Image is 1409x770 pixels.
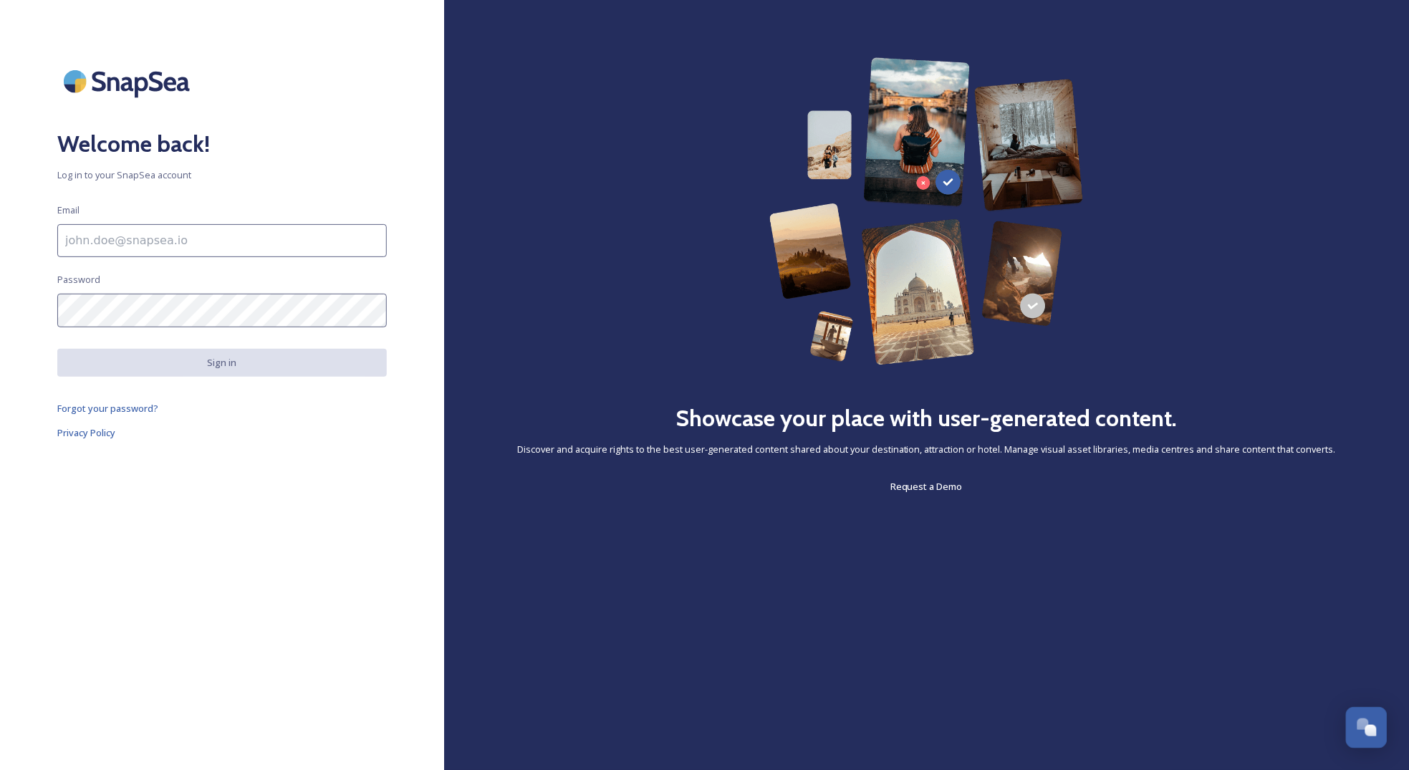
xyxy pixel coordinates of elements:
h2: Showcase your place with user-generated content. [676,401,1178,435]
span: Discover and acquire rights to the best user-generated content shared about your destination, att... [517,443,1336,456]
a: Request a Demo [890,478,963,495]
button: Open Chat [1346,707,1388,749]
h2: Welcome back! [57,127,387,161]
span: Email [57,203,80,217]
a: Forgot your password? [57,400,387,417]
span: Log in to your SnapSea account [57,168,387,182]
span: Request a Demo [890,480,963,493]
img: 63b42ca75bacad526042e722_Group%20154-p-800.png [769,57,1084,365]
img: SnapSea Logo [57,57,201,105]
span: Password [57,273,100,287]
span: Privacy Policy [57,426,115,439]
button: Sign in [57,349,387,377]
input: john.doe@snapsea.io [57,224,387,257]
span: Forgot your password? [57,402,158,415]
a: Privacy Policy [57,424,387,441]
